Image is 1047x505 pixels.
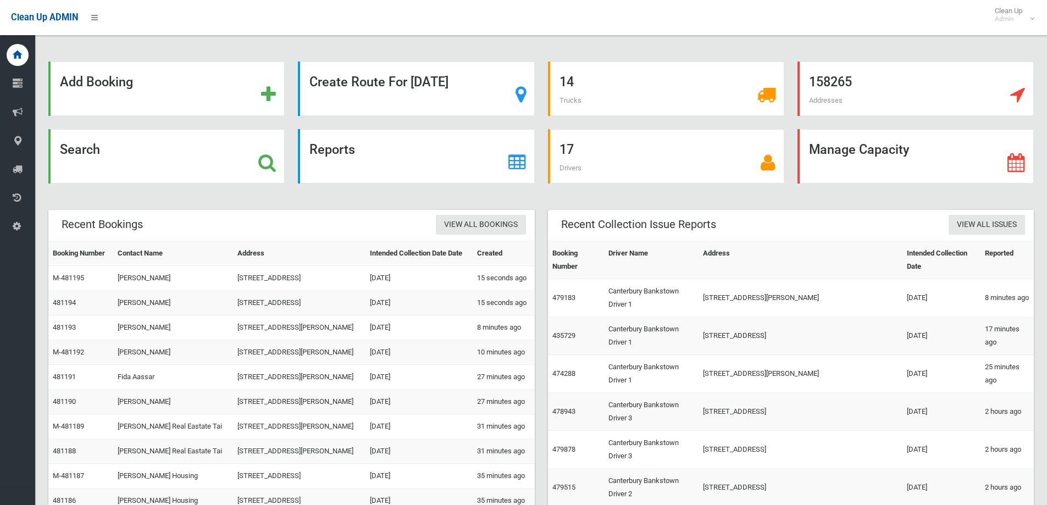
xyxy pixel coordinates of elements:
[980,317,1034,355] td: 17 minutes ago
[113,241,233,266] th: Contact Name
[233,439,365,464] td: [STREET_ADDRESS][PERSON_NAME]
[233,340,365,365] td: [STREET_ADDRESS][PERSON_NAME]
[60,142,100,157] strong: Search
[902,355,980,393] td: [DATE]
[473,390,534,414] td: 27 minutes ago
[113,291,233,315] td: [PERSON_NAME]
[699,393,902,431] td: [STREET_ADDRESS]
[559,96,581,104] span: Trucks
[980,279,1034,317] td: 8 minutes ago
[980,355,1034,393] td: 25 minutes ago
[309,142,355,157] strong: Reports
[552,483,575,491] a: 479515
[552,407,575,415] a: 478943
[298,129,534,184] a: Reports
[113,414,233,439] td: [PERSON_NAME] Real Eastate Tai
[473,266,534,291] td: 15 seconds ago
[53,274,84,282] a: M-481195
[298,62,534,116] a: Create Route For [DATE]
[809,96,843,104] span: Addresses
[113,439,233,464] td: [PERSON_NAME] Real Eastate Tai
[53,471,84,480] a: M-481187
[48,214,156,235] header: Recent Bookings
[809,142,909,157] strong: Manage Capacity
[48,62,285,116] a: Add Booking
[604,279,699,317] td: Canterbury Bankstown Driver 1
[233,241,365,266] th: Address
[48,241,113,266] th: Booking Number
[548,214,729,235] header: Recent Collection Issue Reports
[365,464,473,489] td: [DATE]
[902,279,980,317] td: [DATE]
[980,393,1034,431] td: 2 hours ago
[113,365,233,390] td: Fida Aassar
[699,241,902,279] th: Address
[473,315,534,340] td: 8 minutes ago
[53,447,76,455] a: 481188
[552,445,575,453] a: 479878
[902,393,980,431] td: [DATE]
[809,74,852,90] strong: 158265
[233,365,365,390] td: [STREET_ADDRESS][PERSON_NAME]
[233,315,365,340] td: [STREET_ADDRESS][PERSON_NAME]
[604,241,699,279] th: Driver Name
[53,373,76,381] a: 481191
[365,414,473,439] td: [DATE]
[699,279,902,317] td: [STREET_ADDRESS][PERSON_NAME]
[604,431,699,469] td: Canterbury Bankstown Driver 3
[365,315,473,340] td: [DATE]
[949,215,1025,235] a: View All Issues
[365,291,473,315] td: [DATE]
[53,397,76,406] a: 481190
[53,422,84,430] a: M-481189
[699,431,902,469] td: [STREET_ADDRESS]
[113,340,233,365] td: [PERSON_NAME]
[53,496,76,504] a: 481186
[797,62,1034,116] a: 158265 Addresses
[436,215,526,235] a: View All Bookings
[902,317,980,355] td: [DATE]
[473,291,534,315] td: 15 seconds ago
[797,129,1034,184] a: Manage Capacity
[604,393,699,431] td: Canterbury Bankstown Driver 3
[113,266,233,291] td: [PERSON_NAME]
[902,431,980,469] td: [DATE]
[473,439,534,464] td: 31 minutes ago
[233,266,365,291] td: [STREET_ADDRESS]
[60,74,133,90] strong: Add Booking
[309,74,448,90] strong: Create Route For [DATE]
[473,464,534,489] td: 35 minutes ago
[365,266,473,291] td: [DATE]
[53,323,76,331] a: 481193
[604,355,699,393] td: Canterbury Bankstown Driver 1
[53,298,76,307] a: 481194
[980,431,1034,469] td: 2 hours ago
[113,464,233,489] td: [PERSON_NAME] Housing
[365,241,473,266] th: Intended Collection Date Date
[473,365,534,390] td: 27 minutes ago
[233,414,365,439] td: [STREET_ADDRESS][PERSON_NAME]
[989,7,1033,23] span: Clean Up
[548,241,605,279] th: Booking Number
[365,439,473,464] td: [DATE]
[552,369,575,378] a: 474288
[552,293,575,302] a: 479183
[11,12,78,23] span: Clean Up ADMIN
[365,390,473,414] td: [DATE]
[365,340,473,365] td: [DATE]
[365,365,473,390] td: [DATE]
[559,164,581,172] span: Drivers
[473,241,534,266] th: Created
[548,62,784,116] a: 14 Trucks
[473,414,534,439] td: 31 minutes ago
[233,464,365,489] td: [STREET_ADDRESS]
[604,317,699,355] td: Canterbury Bankstown Driver 1
[113,315,233,340] td: [PERSON_NAME]
[699,317,902,355] td: [STREET_ADDRESS]
[53,348,84,356] a: M-481192
[559,142,574,157] strong: 17
[233,390,365,414] td: [STREET_ADDRESS][PERSON_NAME]
[980,241,1034,279] th: Reported
[699,355,902,393] td: [STREET_ADDRESS][PERSON_NAME]
[473,340,534,365] td: 10 minutes ago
